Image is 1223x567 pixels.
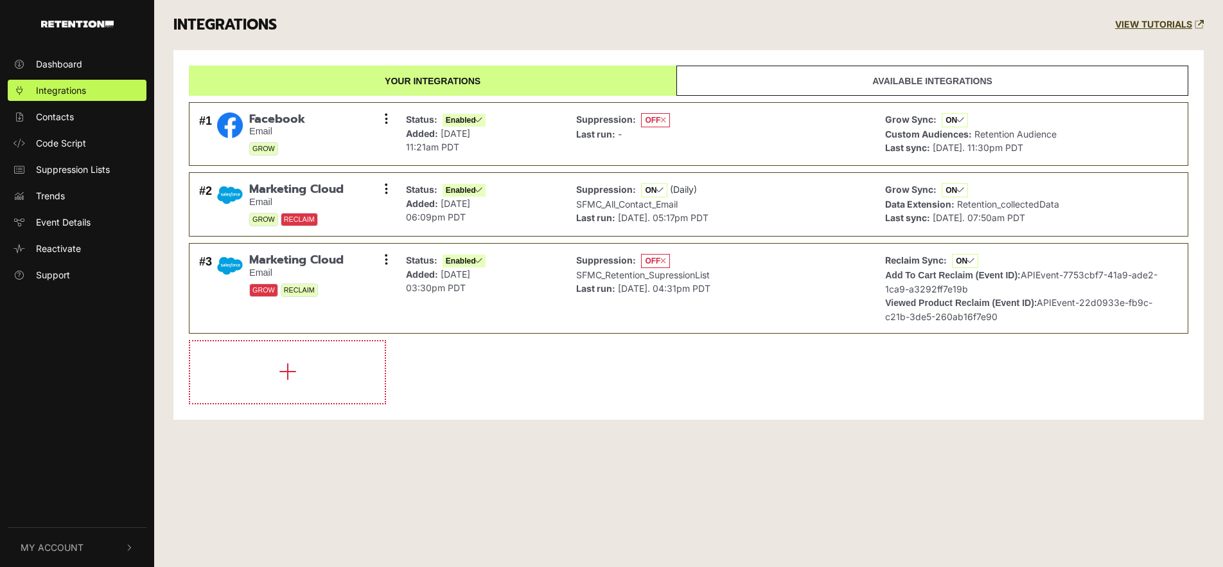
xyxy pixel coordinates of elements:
[576,212,615,223] strong: Last run:
[641,113,670,127] span: OFF
[21,541,84,554] span: My Account
[249,126,305,137] small: Email
[36,110,74,123] span: Contacts
[36,189,65,203] span: Trends
[885,129,972,139] strong: Custom Audiences:
[249,197,344,208] small: Email
[576,129,615,139] strong: Last run:
[406,269,470,293] span: [DATE] 03:30pm PDT
[8,212,146,233] a: Event Details
[8,264,146,285] a: Support
[217,253,243,278] img: Marketing Cloud
[933,142,1023,153] span: [DATE]. 11:30pm PDT
[576,114,636,125] strong: Suppression:
[41,21,114,28] img: Retention.com
[8,132,146,154] a: Code Script
[885,199,955,210] strong: Data Extension:
[8,528,146,567] button: My Account
[36,242,81,255] span: Reactivate
[406,255,437,265] strong: Status:
[443,255,486,267] span: Enabled
[618,212,708,223] span: [DATE]. 05:17pm PDT
[249,183,344,197] span: Marketing Cloud
[641,183,667,197] span: ON
[406,198,438,209] strong: Added:
[885,114,937,125] strong: Grow Sync:
[641,254,670,268] span: OFF
[217,113,243,138] img: Facebook
[885,184,937,195] strong: Grow Sync:
[8,106,146,127] a: Contacts
[249,253,344,267] span: Marketing Cloud
[406,128,470,152] span: [DATE] 11:21am PDT
[406,114,437,125] strong: Status:
[36,136,86,150] span: Code Script
[576,184,636,195] strong: Suppression:
[576,255,636,265] strong: Suppression:
[885,298,1037,308] strong: Viewed Product Reclaim (Event ID):
[957,199,1059,210] span: Retention_collectedData
[885,142,930,153] strong: Last sync:
[249,267,344,278] small: Email
[36,57,82,71] span: Dashboard
[281,283,318,297] span: RECLAIM
[618,129,622,139] span: -
[885,212,930,223] strong: Last sync:
[942,183,968,197] span: ON
[974,129,1057,139] span: Retention Audience
[8,80,146,101] a: Integrations
[249,283,278,297] span: GROW
[443,114,486,127] span: Enabled
[199,113,212,156] div: #1
[885,270,1021,280] strong: Add To Cart Reclaim (Event ID):
[217,183,243,208] img: Marketing Cloud
[249,142,278,156] span: GROW
[8,53,146,75] a: Dashboard
[576,269,710,280] span: SFMC_Retention_SupressionList
[1115,19,1204,30] a: VIEW TUTORIALS
[36,84,86,97] span: Integrations
[676,66,1188,96] a: Available integrations
[933,212,1025,223] span: [DATE]. 07:50am PDT
[199,183,212,226] div: #2
[8,185,146,206] a: Trends
[8,238,146,259] a: Reactivate
[576,283,615,294] strong: Last run:
[618,283,710,294] span: [DATE]. 04:31pm PDT
[406,269,438,280] strong: Added:
[406,184,437,195] strong: Status:
[249,113,305,127] span: Facebook
[670,184,697,195] span: (Daily)
[406,128,438,139] strong: Added:
[36,215,91,229] span: Event Details
[36,163,110,176] span: Suppression Lists
[189,66,676,96] a: Your integrations
[443,184,486,197] span: Enabled
[576,199,678,210] span: SFMC_All_Contact_Email
[249,213,278,226] span: GROW
[173,16,277,34] h3: INTEGRATIONS
[952,254,978,268] span: ON
[8,159,146,180] a: Suppression Lists
[199,253,212,323] div: #3
[36,268,70,282] span: Support
[885,253,1175,323] p: APIEvent-7753cbf7-41a9-ade2-1ca9-a3292ff7e19b APIEvent-22d0933e-fb9c-c21b-3de5-260ab16f7e90
[281,213,318,226] span: RECLAIM
[885,255,947,265] strong: Reclaim Sync:
[942,113,968,127] span: ON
